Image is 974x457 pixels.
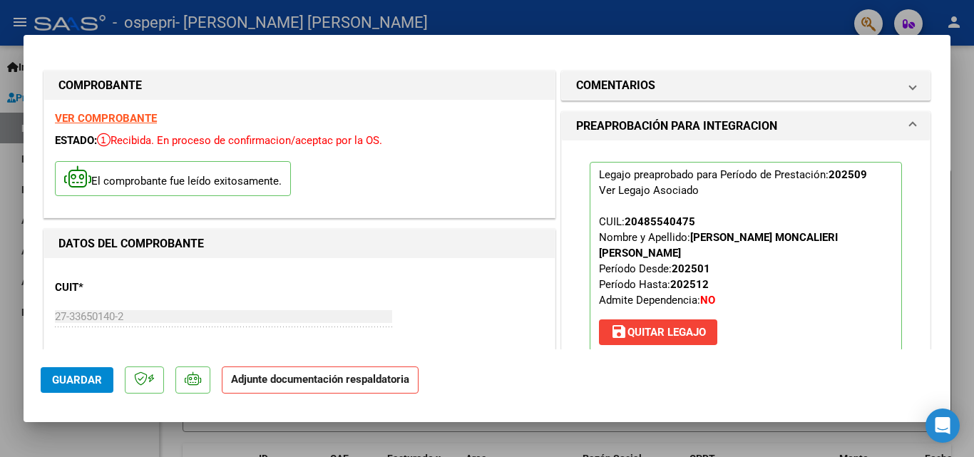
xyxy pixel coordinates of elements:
[926,409,960,443] div: Open Intercom Messenger
[231,373,409,386] strong: Adjunte documentación respaldatoria
[41,367,113,393] button: Guardar
[672,262,710,275] strong: 202501
[562,112,930,140] mat-expansion-panel-header: PREAPROBACIÓN PARA INTEGRACION
[58,237,204,250] strong: DATOS DEL COMPROBANTE
[562,71,930,100] mat-expansion-panel-header: COMENTARIOS
[599,183,699,198] div: Ver Legajo Asociado
[562,140,930,384] div: PREAPROBACIÓN PARA INTEGRACION
[700,294,715,307] strong: NO
[599,231,838,260] strong: [PERSON_NAME] MONCALIERI [PERSON_NAME]
[829,168,867,181] strong: 202509
[576,77,655,94] h1: COMENTARIOS
[55,112,157,125] a: VER COMPROBANTE
[610,323,627,340] mat-icon: save
[52,374,102,386] span: Guardar
[55,279,202,296] p: CUIT
[670,278,709,291] strong: 202512
[590,162,902,351] p: Legajo preaprobado para Período de Prestación:
[97,134,382,147] span: Recibida. En proceso de confirmacion/aceptac por la OS.
[576,118,777,135] h1: PREAPROBACIÓN PARA INTEGRACION
[625,214,695,230] div: 20485540475
[610,326,706,339] span: Quitar Legajo
[55,161,291,196] p: El comprobante fue leído exitosamente.
[599,215,838,307] span: CUIL: Nombre y Apellido: Período Desde: Período Hasta: Admite Dependencia:
[55,134,97,147] span: ESTADO:
[599,319,717,345] button: Quitar Legajo
[58,78,142,92] strong: COMPROBANTE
